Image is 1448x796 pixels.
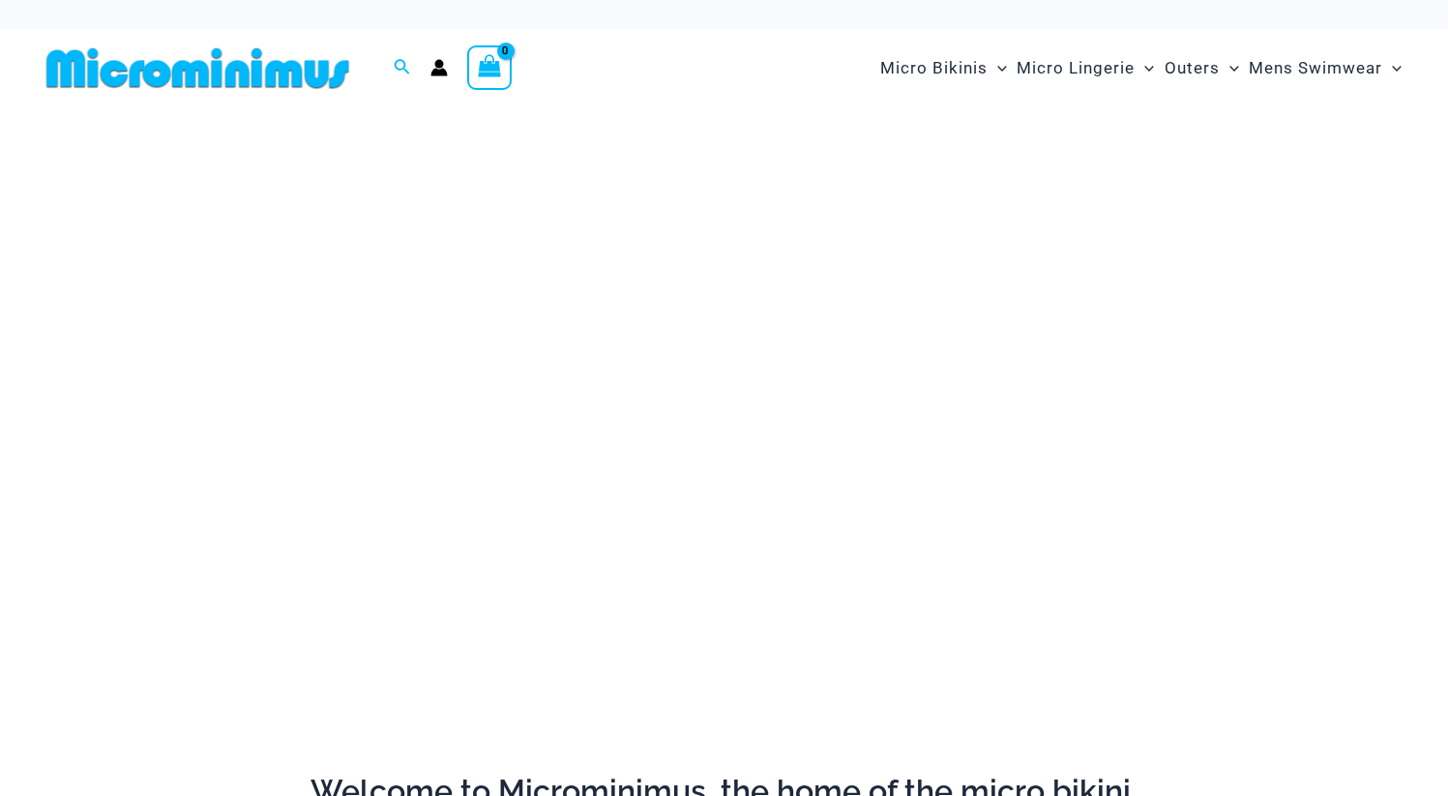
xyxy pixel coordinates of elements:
img: MM SHOP LOGO FLAT [39,46,357,90]
a: Search icon link [394,56,411,80]
a: Mens SwimwearMenu ToggleMenu Toggle [1244,39,1406,98]
span: Menu Toggle [988,44,1007,93]
span: Micro Bikinis [880,44,988,93]
span: Menu Toggle [1220,44,1239,93]
span: Micro Lingerie [1017,44,1135,93]
nav: Site Navigation [872,36,1409,101]
a: Account icon link [430,59,448,76]
span: Menu Toggle [1135,44,1154,93]
a: Micro BikinisMenu ToggleMenu Toggle [875,39,1012,98]
a: Micro LingerieMenu ToggleMenu Toggle [1012,39,1159,98]
a: View Shopping Cart, empty [467,45,512,90]
a: OutersMenu ToggleMenu Toggle [1160,39,1244,98]
span: Menu Toggle [1382,44,1402,93]
span: Mens Swimwear [1249,44,1382,93]
span: Outers [1165,44,1220,93]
